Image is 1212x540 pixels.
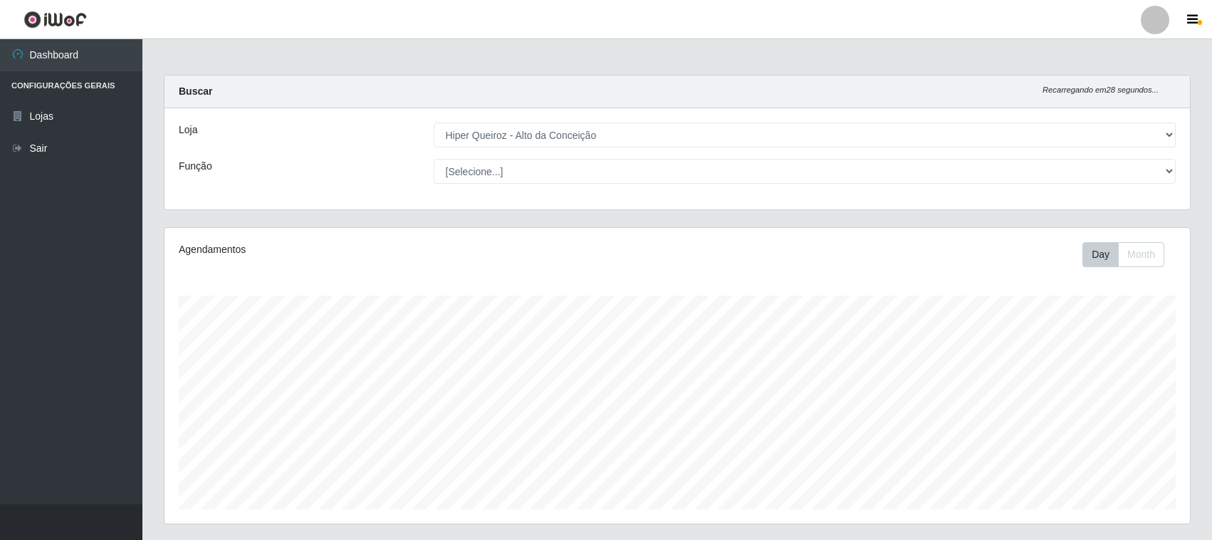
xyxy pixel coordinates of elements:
i: Recarregando em 28 segundos... [1043,85,1159,94]
button: Month [1118,242,1164,267]
label: Loja [179,123,197,137]
div: First group [1082,242,1164,267]
label: Função [179,159,212,174]
div: Agendamentos [179,242,582,257]
img: CoreUI Logo [23,11,87,28]
strong: Buscar [179,85,212,97]
div: Toolbar with button groups [1082,242,1176,267]
button: Day [1082,242,1119,267]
